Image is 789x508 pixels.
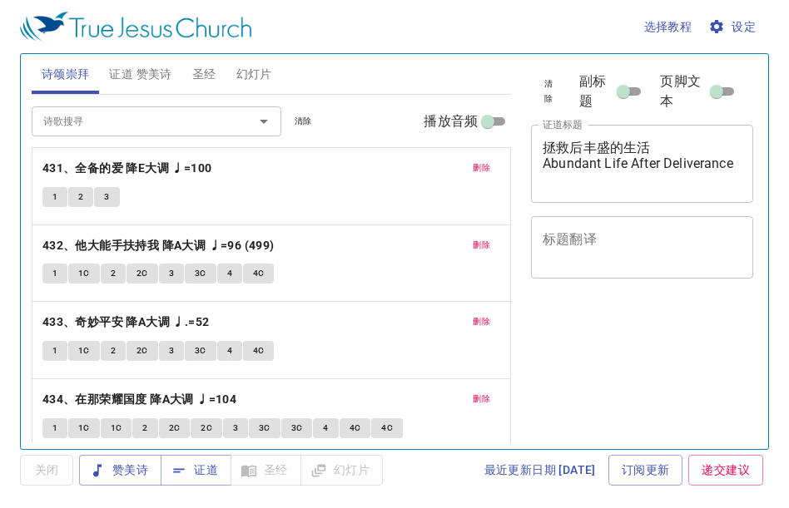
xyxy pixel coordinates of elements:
span: 4C [381,421,393,436]
button: 删除 [463,312,500,332]
button: 2C [127,341,158,361]
button: 431、全备的爱 降E大调 ♩=100 [42,158,215,179]
button: 1C [68,418,100,438]
button: 3C [249,418,280,438]
textarea: 拯救后丰盛的生活 Abundant Life After Deliverance [543,140,742,187]
button: 4 [217,341,242,361]
button: 删除 [463,235,500,255]
span: 3C [259,421,270,436]
span: 1C [111,421,122,436]
span: 3C [195,343,206,358]
span: 设定 [712,17,756,37]
a: 订阅更新 [608,455,683,486]
button: 4C [243,341,275,361]
span: 4 [227,266,232,281]
span: 1C [78,421,90,436]
button: 3 [159,341,184,361]
span: 1 [52,421,57,436]
span: 页脚文本 [660,72,707,111]
button: 4 [217,264,242,284]
button: 选择教程 [638,12,699,42]
button: 清除 [285,111,322,131]
span: 清除 [295,114,312,129]
span: 删除 [473,238,490,253]
span: 订阅更新 [622,460,670,481]
span: 4C [253,266,265,281]
button: 删除 [463,158,500,178]
a: 递交建议 [688,455,763,486]
a: 最近更新日期 [DATE] [478,455,603,486]
b: 433、奇妙平安 降A大调 ♩.=52 [42,312,210,333]
button: 2 [68,187,93,207]
span: 删除 [473,314,490,329]
span: 2C [201,421,212,436]
span: 2 [111,266,116,281]
button: 1C [68,341,100,361]
span: 最近更新日期 [DATE] [484,460,596,481]
span: 播放音频 [424,111,478,131]
button: 3C [185,341,216,361]
button: 设定 [705,12,762,42]
span: 3 [169,266,174,281]
button: 4C [340,418,371,438]
img: True Jesus Church [20,12,251,42]
button: 清除 [531,74,567,109]
button: 3C [185,264,216,284]
span: 3C [195,266,206,281]
button: 2C [159,418,191,438]
span: 副标题 [579,72,613,111]
span: 3C [291,421,303,436]
span: 2 [111,343,116,358]
span: 1 [52,343,57,358]
button: 3C [281,418,313,438]
button: 1 [42,341,67,361]
b: 431、全备的爱 降E大调 ♩=100 [42,158,212,179]
span: 删除 [473,392,490,407]
button: 4C [243,264,275,284]
button: 1 [42,418,67,438]
span: 幻灯片 [236,64,272,85]
button: 删除 [463,389,500,409]
button: Open [252,110,275,133]
span: 删除 [473,160,490,175]
span: 2 [142,421,147,436]
span: 2C [136,343,148,358]
span: 选择教程 [644,17,692,37]
span: 证道 赞美诗 [109,64,171,85]
span: 2C [169,421,181,436]
span: 1 [52,266,57,281]
button: 1C [68,264,100,284]
span: 圣经 [192,64,216,85]
button: 1C [101,418,132,438]
span: 3 [169,343,174,358]
button: 4 [313,418,338,438]
span: 3 [233,421,238,436]
span: 2 [78,190,83,205]
span: 2C [136,266,148,281]
span: 清除 [541,76,557,106]
button: 3 [159,264,184,284]
button: 433、奇妙平安 降A大调 ♩.=52 [42,312,212,333]
button: 1 [42,264,67,284]
span: 4 [323,421,328,436]
span: 1C [78,266,90,281]
button: 1 [42,187,67,207]
b: 432、他大能手扶持我 降A大调 ♩=96 (499) [42,235,275,256]
button: 2 [132,418,157,438]
button: 2C [191,418,222,438]
span: 3 [104,190,109,205]
span: 赞美诗 [92,460,148,481]
button: 3 [223,418,248,438]
span: 证道 [174,460,218,481]
button: 432、他大能手扶持我 降A大调 ♩=96 (499) [42,235,277,256]
button: 3 [94,187,119,207]
span: 4C [253,343,265,358]
button: 434、在那荣耀国度 降A大调 ♩=104 [42,389,240,410]
span: 1 [52,190,57,205]
span: 4C [350,421,361,436]
button: 证道 [161,455,231,486]
span: 4 [227,343,232,358]
span: 1C [78,343,90,358]
span: 诗颂崇拜 [42,64,90,85]
button: 2 [101,341,126,361]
